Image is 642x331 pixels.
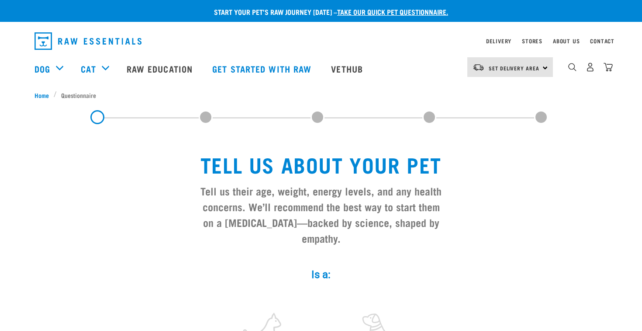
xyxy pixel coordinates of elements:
h3: Tell us their age, weight, energy levels, and any health concerns. We’ll recommend the best way t... [197,183,445,246]
a: Stores [522,39,542,42]
a: Dog [35,62,50,75]
h1: Tell us about your pet [197,152,445,176]
nav: dropdown navigation [28,29,614,53]
a: take our quick pet questionnaire. [337,10,448,14]
img: home-icon-1@2x.png [568,63,576,71]
label: Is a: [190,267,452,282]
a: Delivery [486,39,511,42]
a: Get started with Raw [204,51,322,86]
img: home-icon@2x.png [604,63,613,72]
a: Cat [81,62,96,75]
a: Vethub [322,51,374,86]
a: Home [35,91,54,100]
a: About Us [553,39,580,42]
a: Contact [590,39,614,42]
img: user.png [586,63,595,72]
span: Set Delivery Area [489,66,539,70]
nav: breadcrumbs [35,91,607,100]
img: van-moving.png [473,63,484,71]
img: Raw Essentials Logo [35,32,142,50]
span: Home [35,91,49,100]
a: Raw Education [118,51,204,86]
